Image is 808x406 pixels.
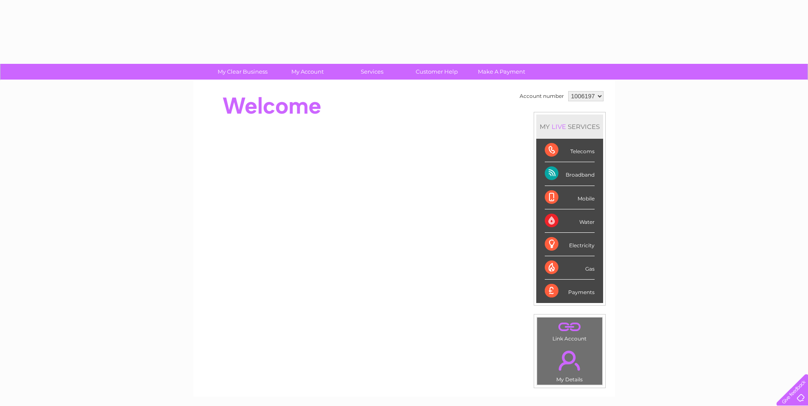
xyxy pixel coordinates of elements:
div: MY SERVICES [536,114,603,139]
a: Make A Payment [466,64,537,80]
td: My Details [537,343,603,385]
div: LIVE [550,123,568,131]
div: Electricity [545,233,595,256]
div: Water [545,209,595,233]
a: . [539,320,600,335]
a: . [539,346,600,375]
td: Link Account [537,317,603,344]
a: Services [337,64,407,80]
div: Telecoms [545,139,595,162]
td: Account number [518,89,566,103]
div: Gas [545,256,595,280]
a: My Account [272,64,342,80]
a: Customer Help [402,64,472,80]
div: Mobile [545,186,595,209]
div: Payments [545,280,595,303]
div: Broadband [545,162,595,186]
a: My Clear Business [207,64,278,80]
